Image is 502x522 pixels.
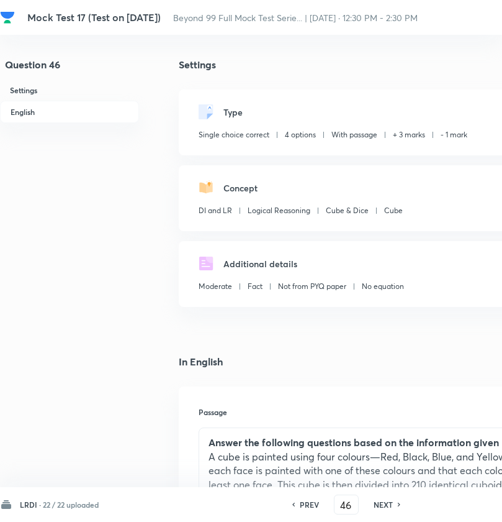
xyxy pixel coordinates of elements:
h6: PREV [300,499,319,510]
p: Logical Reasoning [248,205,310,216]
p: No equation [362,281,404,292]
p: Not from PYQ paper [278,281,346,292]
h6: 22 / 22 uploaded [43,499,99,510]
p: Moderate [199,281,232,292]
p: + 3 marks [393,129,425,140]
p: Cube [384,205,403,216]
span: Mock Test 17 (Test on [DATE]) [27,11,161,24]
h6: NEXT [374,499,393,510]
p: DI and LR [199,205,232,216]
p: Cube & Dice [326,205,369,216]
h5: Concept [223,181,258,195]
p: 4 options [285,129,316,140]
h5: Type [223,106,243,119]
h5: Additional details [223,257,297,270]
span: Beyond 99 Full Mock Test Serie... | [DATE] · 12:30 PM - 2:30 PM [173,12,418,24]
p: Fact [248,281,262,292]
img: questionConcept.svg [199,180,213,195]
p: - 1 mark [441,129,467,140]
img: questionType.svg [199,104,213,119]
p: Single choice correct [199,129,269,140]
p: With passage [331,129,377,140]
img: questionDetails.svg [199,256,213,271]
h6: LRDI · [20,499,41,510]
